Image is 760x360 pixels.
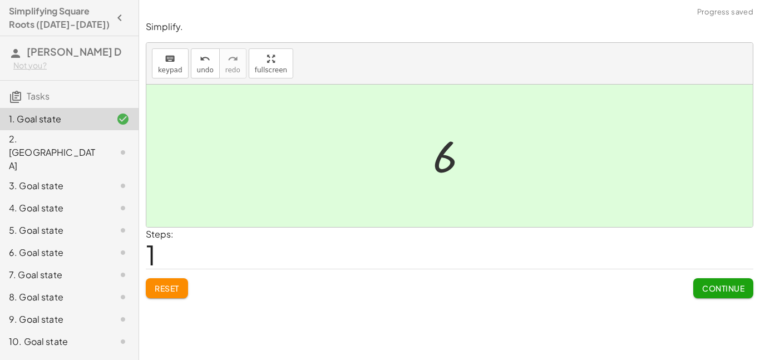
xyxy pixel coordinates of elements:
i: Task not started. [116,268,130,282]
i: Task not started. [116,179,130,193]
i: Task finished and correct. [116,112,130,126]
i: Task not started. [116,224,130,237]
div: 4. Goal state [9,201,98,215]
div: 1. Goal state [9,112,98,126]
h4: Simplifying Square Roots ([DATE]-[DATE]) [9,4,110,31]
div: 7. Goal state [9,268,98,282]
div: 9. Goal state [9,313,98,326]
span: redo [225,66,240,74]
div: 3. Goal state [9,179,98,193]
i: undo [200,52,210,66]
span: Tasks [27,90,50,102]
label: Steps: [146,228,174,240]
span: fullscreen [255,66,287,74]
div: 2. [GEOGRAPHIC_DATA] [9,132,98,172]
div: Not you? [13,60,130,71]
div: 5. Goal state [9,224,98,237]
button: redoredo [219,48,246,78]
i: keyboard [165,52,175,66]
i: Task not started. [116,290,130,304]
i: Task not started. [116,201,130,215]
div: 10. Goal state [9,335,98,348]
span: Continue [702,283,744,293]
i: Task not started. [116,246,130,259]
button: Continue [693,278,753,298]
span: undo [197,66,214,74]
span: Reset [155,283,179,293]
i: Task not started. [116,335,130,348]
span: 1 [146,238,156,272]
i: Task not started. [116,146,130,159]
span: keypad [158,66,182,74]
button: undoundo [191,48,220,78]
span: Progress saved [697,7,753,18]
button: fullscreen [249,48,293,78]
i: redo [228,52,238,66]
p: Simplify. [146,21,753,33]
button: keyboardkeypad [152,48,189,78]
div: 6. Goal state [9,246,98,259]
i: Task not started. [116,313,130,326]
button: Reset [146,278,188,298]
span: [PERSON_NAME] D [27,45,121,58]
div: 8. Goal state [9,290,98,304]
